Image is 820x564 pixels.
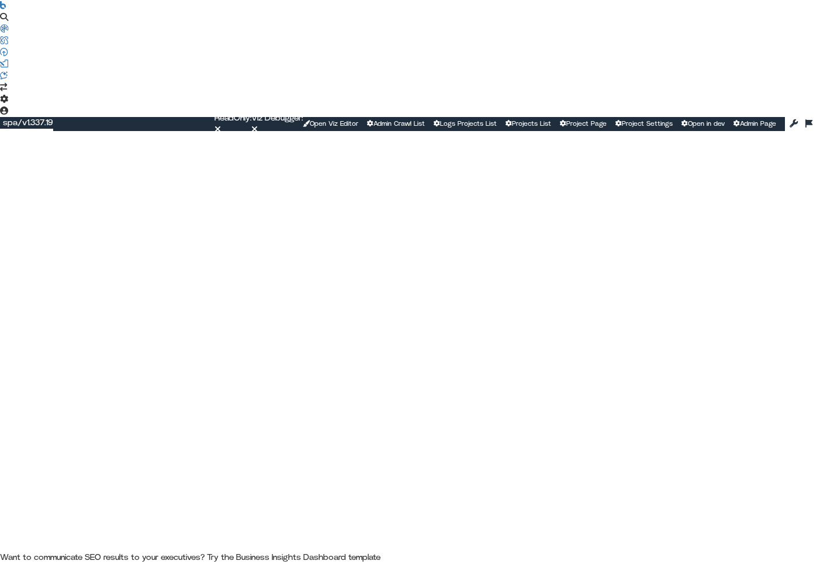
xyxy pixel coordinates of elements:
span: Open in dev [688,121,725,127]
div: ReadOnly: [214,112,251,124]
span: Logs Projects List [440,121,497,127]
span: Open Viz Editor [310,121,358,127]
a: Admin Crawl List [367,119,425,129]
span: Project Page [566,121,607,127]
a: Open in dev [681,119,725,129]
a: Open Viz Editor [303,119,358,129]
div: Viz Debugger: [251,112,303,124]
a: Logs Projects List [434,119,497,129]
a: Projects List [506,119,551,129]
span: Projects List [512,121,551,127]
a: Admin Page [733,119,776,129]
span: Admin Crawl List [373,121,425,127]
span: Project Settings [622,121,673,127]
a: Project Settings [615,119,673,129]
a: Project Page [560,119,607,129]
span: Admin Page [740,121,776,127]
